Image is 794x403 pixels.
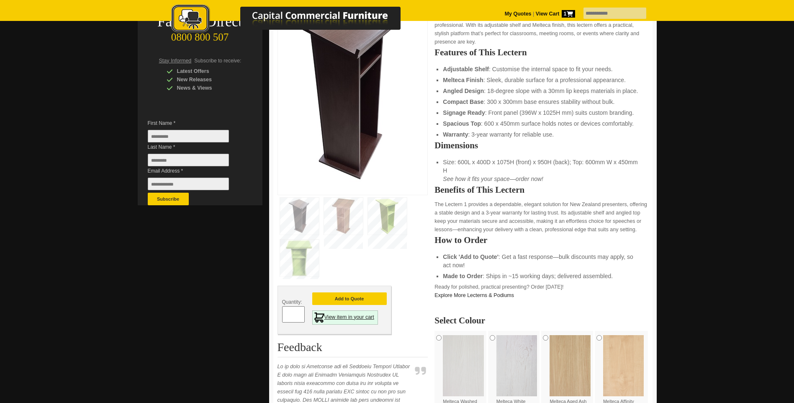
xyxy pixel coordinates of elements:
[536,11,575,17] strong: View Cart
[443,176,543,182] em: See how it fits your space—order now!
[148,193,189,205] button: Subscribe
[159,58,192,64] span: Stay Informed
[443,158,640,183] li: Size: 600L x 400D x 1075H (front) x 950H (back); Top: 600mm W x 450mm H
[443,109,485,116] strong: Signage Ready
[434,292,514,298] a: Explore More Lecterns & Podiums
[496,335,537,396] img: Melteca White Painted Wood
[312,292,387,305] button: Add to Quote
[505,11,532,17] a: My Quotes
[443,272,640,280] li: : Ships in ~15 working days; delivered assembled.
[443,120,481,127] strong: Spacious Top
[534,11,575,17] a: View Cart1
[443,76,640,84] li: : Sleek, durable surface for a professional appearance.
[603,335,644,396] img: Melteca Affinity Maple
[167,84,246,92] div: News & Views
[443,65,640,73] li: : Customise the internal space to fit your needs.
[167,67,246,75] div: Latest Offers
[443,98,640,106] li: : 300 x 300mm base ensures stability without bulk.
[443,335,484,396] img: Melteca Washed Timber
[443,131,468,138] strong: Warranty
[443,130,640,139] li: : 3-year warranty for reliable use.
[434,236,648,244] h2: How to Order
[148,154,229,166] input: Last Name *
[443,66,489,72] strong: Adjustable Shelf
[443,87,640,95] li: : 18-degree slope with a 30mm lip keeps materials in place.
[148,167,242,175] span: Email Address *
[167,75,246,84] div: New Releases
[278,341,428,357] h2: Feedback
[443,253,640,269] li: : Get a fast response—bulk discounts may apply, so act now!
[443,273,483,279] strong: Made to Order
[148,119,242,127] span: First Name *
[443,98,483,105] strong: Compact Base
[148,4,441,37] a: Capital Commercial Furniture Logo
[138,27,262,43] div: 0800 800 507
[443,119,640,128] li: : 600 x 450mm surface holds notes or devices comfortably.
[148,178,229,190] input: Email Address *
[282,299,302,305] span: Quantity:
[148,4,441,35] img: Capital Commercial Furniture Logo
[194,58,241,64] span: Subscribe to receive:
[434,48,648,57] h2: Features of This Lectern
[434,4,648,46] p: The , designed for New Zealand’s presentation spaces, delivers sturdy functionality and a polishe...
[443,108,640,117] li: : Front panel (396W x 1025H mm) suits custom branding.
[138,16,262,28] div: Factory Direct
[562,10,575,18] span: 1
[148,143,242,151] span: Last Name *
[443,77,483,83] strong: Melteca Finish
[312,310,378,325] a: View item in your cart
[434,186,648,194] h2: Benefits of This Lectern
[443,88,484,94] strong: Angled Design
[434,141,648,150] h2: Dimensions
[148,130,229,142] input: First Name *
[434,316,648,325] h2: Select Colour
[550,335,591,396] img: Melteca Aged Ash
[434,200,648,234] p: The Lectern 1 provides a dependable, elegant solution for New Zealand presenters, offering a stab...
[443,253,498,260] strong: Click 'Add to Quote'
[434,283,648,300] p: Ready for polished, practical presenting? Order [DATE]!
